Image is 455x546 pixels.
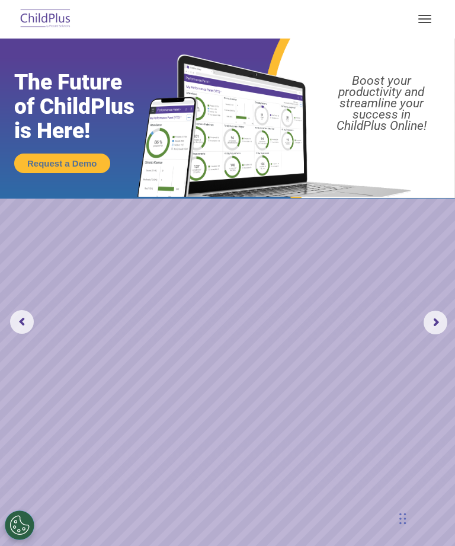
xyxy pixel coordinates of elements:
rs-layer: The Future of ChildPlus is Here! [14,70,159,143]
a: Request a Demo [14,154,110,173]
button: Cookies Settings [5,510,34,540]
div: Drag [399,501,406,537]
rs-layer: Boost your productivity and streamline your success in ChildPlus Online! [314,75,448,132]
iframe: Chat Widget [255,425,455,546]
img: ChildPlus by Procare Solutions [18,5,73,33]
